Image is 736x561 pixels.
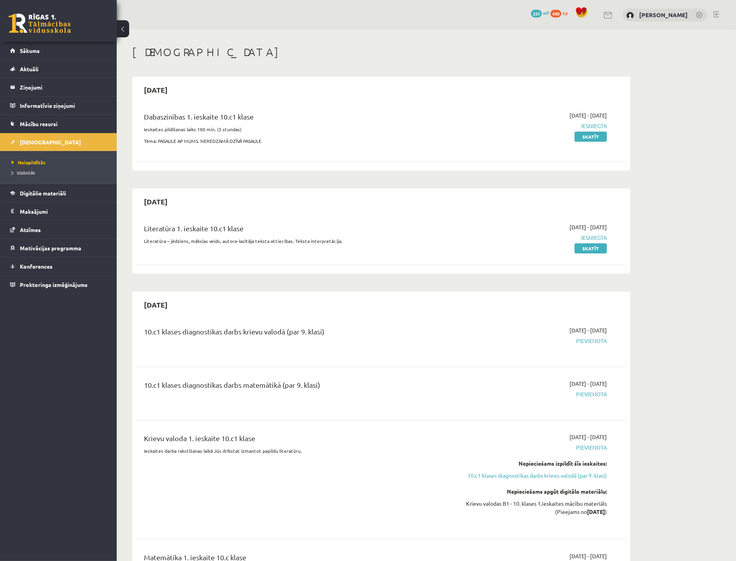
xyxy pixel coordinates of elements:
a: Skatīt [575,243,607,253]
span: Neizpildītās [12,159,46,165]
a: Konferences [10,257,107,275]
a: Skatīt [575,132,607,142]
span: xp [563,10,568,16]
a: Mācību resursi [10,115,107,133]
a: 10.c1 klases diagnostikas darbs krievu valodā (par 9. klasi) [460,471,607,480]
span: Pievienota [460,337,607,345]
span: Motivācijas programma [20,244,81,251]
span: 440 [550,10,561,18]
span: Proktoringa izmēģinājums [20,281,88,288]
p: Literatūra – jēdziens, mākslas veids, autora-lasītāja teksta attiecības. Teksta interpretācija. [144,237,449,244]
span: Pievienota [460,390,607,398]
a: 231 mP [531,10,549,16]
a: Izlabotās [12,169,109,176]
a: Aktuāli [10,60,107,78]
div: Krievu valoda 1. ieskaite 10.c1 klase [144,433,449,447]
span: [DATE] - [DATE] [570,552,607,560]
a: Neizpildītās [12,159,109,166]
img: Mārtiņš Kasparinskis [626,12,634,19]
span: Mācību resursi [20,120,58,127]
div: 10.c1 klases diagnostikas darbs krievu valodā (par 9. klasi) [144,326,449,341]
div: Dabaszinības 1. ieskaite 10.c1 klase [144,111,449,126]
span: Iesniegta [460,234,607,242]
h2: [DATE] [136,81,175,99]
span: Iesniegta [460,122,607,130]
span: [DATE] - [DATE] [570,326,607,334]
span: Sākums [20,47,40,54]
a: Informatīvie ziņojumi [10,97,107,114]
span: mP [543,10,549,16]
span: Digitālie materiāli [20,190,66,197]
span: Aktuāli [20,65,39,72]
a: Motivācijas programma [10,239,107,257]
h2: [DATE] [136,295,175,314]
strong: [DATE] [587,508,605,515]
legend: Ziņojumi [20,78,107,96]
h1: [DEMOGRAPHIC_DATA] [132,46,630,59]
p: Ieskaites pildīšanas laiks 180 min. (3 stundas) [144,126,449,133]
span: Konferences [20,263,53,270]
div: Nepieciešams apgūt digitālo materiālu: [460,487,607,496]
div: Nepieciešams izpildīt šīs ieskaites: [460,459,607,468]
p: Ieskaites darba rakstīšanas laikā Jūs drīkstat izmantot papildu literatūru. [144,447,449,454]
span: [DEMOGRAPHIC_DATA] [20,139,81,146]
a: Ziņojumi [10,78,107,96]
span: [DATE] - [DATE] [570,380,607,388]
div: Literatūra 1. ieskaite 10.c1 klase [144,223,449,237]
p: Tēma: PASAULE AP MUMS. NEREDZAMĀ DZĪVĀ PASAULE [144,137,449,144]
a: Proktoringa izmēģinājums [10,276,107,294]
div: Krievu valodas B1 - 10. klases 1.ieskaites mācību materiāls (Pieejams no ) [460,499,607,516]
span: [DATE] - [DATE] [570,433,607,441]
legend: Informatīvie ziņojumi [20,97,107,114]
a: Atzīmes [10,221,107,239]
h2: [DATE] [136,192,175,211]
a: Maksājumi [10,202,107,220]
a: [DEMOGRAPHIC_DATA] [10,133,107,151]
span: Pievienota [460,443,607,452]
span: [DATE] - [DATE] [570,223,607,231]
a: [PERSON_NAME] [639,11,688,19]
a: Digitālie materiāli [10,184,107,202]
a: 440 xp [550,10,571,16]
span: Atzīmes [20,226,41,233]
span: 231 [531,10,542,18]
span: [DATE] - [DATE] [570,111,607,120]
legend: Maksājumi [20,202,107,220]
div: 10.c1 klases diagnostikas darbs matemātikā (par 9. klasi) [144,380,449,394]
span: Izlabotās [12,169,35,176]
a: Sākums [10,42,107,60]
a: Rīgas 1. Tālmācības vidusskola [9,14,71,33]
